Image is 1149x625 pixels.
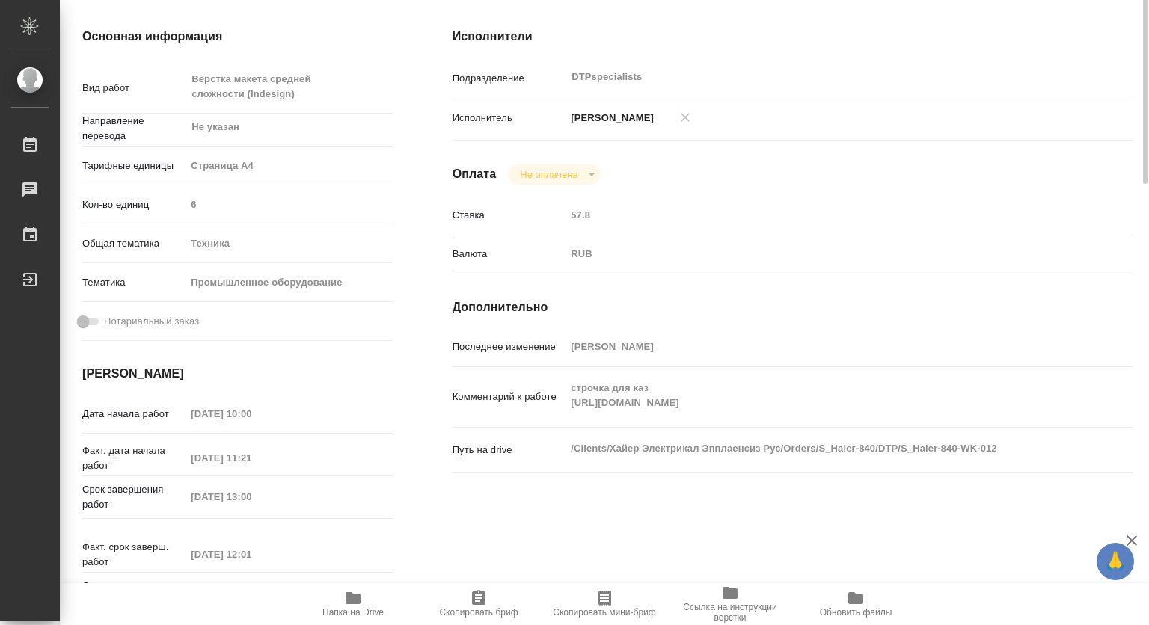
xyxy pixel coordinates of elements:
[453,71,566,86] p: Подразделение
[186,270,392,295] div: Промышленное оборудование
[186,231,392,256] div: Техника
[542,583,667,625] button: Скопировать мини-бриф
[676,602,784,623] span: Ссылка на инструкции верстки
[453,298,1133,316] h4: Дополнительно
[82,443,186,473] p: Факт. дата начала работ
[553,607,655,618] span: Скопировать мини-бриф
[82,407,186,422] p: Дата начала работ
[1097,543,1134,580] button: 🙏
[566,241,1076,267] div: RUB
[566,111,654,126] p: [PERSON_NAME]
[82,275,186,290] p: Тематика
[82,81,186,96] p: Вид работ
[104,314,199,329] span: Нотариальный заказ
[186,403,316,425] input: Пустое поле
[453,443,566,458] p: Путь на drive
[566,336,1076,357] input: Пустое поле
[82,114,186,144] p: Направление перевода
[322,607,384,618] span: Папка на Drive
[1103,546,1128,577] span: 🙏
[186,153,392,179] div: Страница А4
[566,436,1076,461] textarea: /Clients/Хайер Электрикал Эпплаенсиз Рус/Orders/S_Haier-840/DTP/S_Haier-840-WK-012
[82,158,186,173] p: Тарифные единицы
[82,236,186,251] p: Общая тематика
[453,390,566,404] p: Комментарий к работе
[566,204,1076,226] input: Пустое поле
[439,607,518,618] span: Скопировать бриф
[186,447,316,469] input: Пустое поле
[453,28,1133,46] h4: Исполнители
[453,165,497,183] h4: Оплата
[453,339,566,354] p: Последнее изменение
[186,544,316,565] input: Пустое поле
[820,607,892,618] span: Обновить файлы
[416,583,542,625] button: Скопировать бриф
[566,375,1076,416] textarea: строчка для каз [URL][DOMAIN_NAME]
[515,168,582,181] button: Не оплачена
[793,583,919,625] button: Обновить файлы
[186,486,316,508] input: Пустое поле
[82,579,186,609] p: Срок завершения услуги
[453,208,566,223] p: Ставка
[453,247,566,262] p: Валюта
[667,583,793,625] button: Ссылка на инструкции верстки
[82,482,186,512] p: Срок завершения работ
[82,197,186,212] p: Кол-во единиц
[82,28,393,46] h4: Основная информация
[290,583,416,625] button: Папка на Drive
[186,194,392,215] input: Пустое поле
[82,540,186,570] p: Факт. срок заверш. работ
[453,111,566,126] p: Исполнитель
[508,164,600,185] div: Не оплачена
[82,365,393,383] h4: [PERSON_NAME]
